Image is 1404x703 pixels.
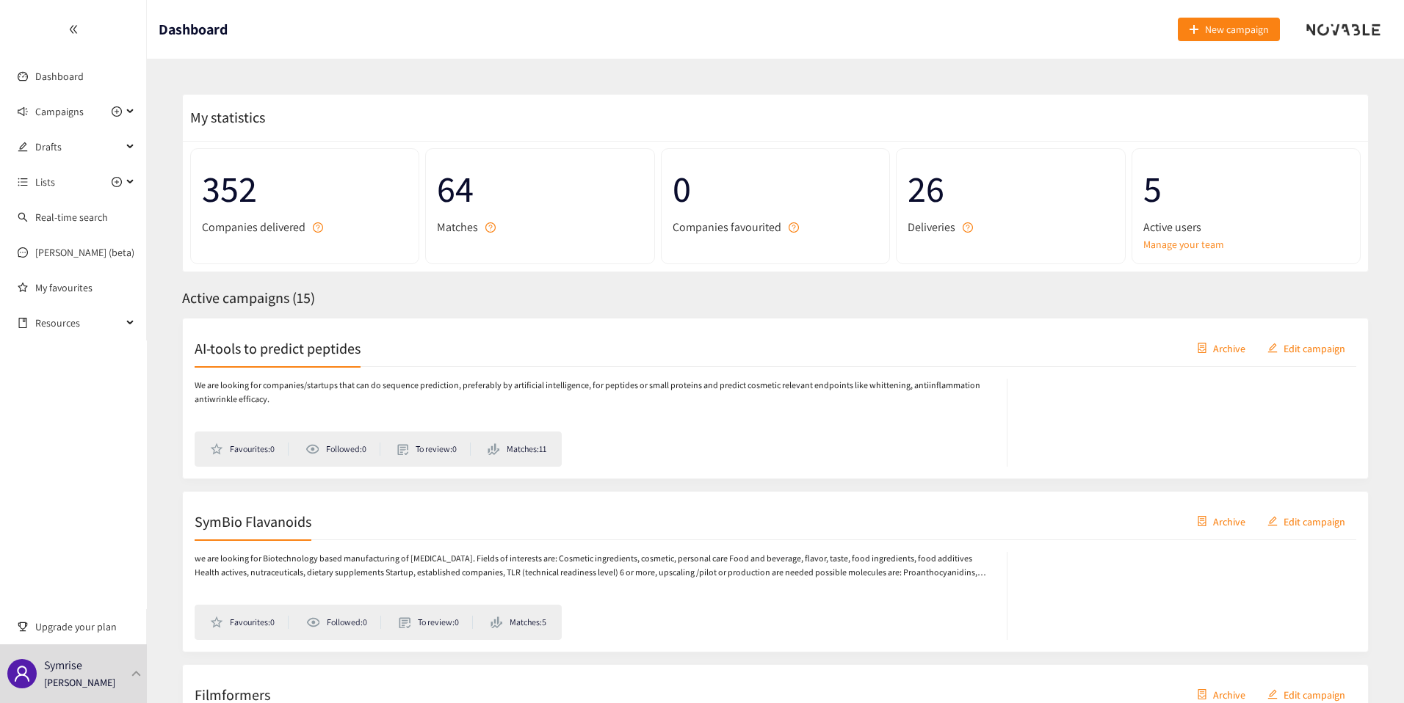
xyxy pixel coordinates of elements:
p: We are looking for companies/startups that can do sequence prediction, preferably by artificial i... [195,379,992,407]
a: My favourites [35,273,135,302]
span: 5 [1143,160,1349,218]
span: New campaign [1205,21,1269,37]
span: question-circle [485,222,496,233]
span: container [1197,343,1207,354]
span: question-circle [963,222,973,233]
span: edit [1267,516,1278,528]
button: containerArchive [1186,336,1256,360]
span: Lists [35,167,55,197]
span: My statistics [183,108,265,127]
li: To review: 0 [397,442,471,456]
span: plus-circle [112,177,122,187]
li: Matches: 5 [491,616,546,629]
span: 26 [908,160,1113,218]
button: containerArchive [1186,509,1256,533]
a: Manage your team [1143,236,1349,252]
li: Favourites: 0 [210,616,289,629]
p: we are looking for Biotechnology based manufacturing of [MEDICAL_DATA]. Fields of interests are: ... [195,552,992,580]
span: Deliveries [908,218,955,236]
li: Followed: 0 [306,616,381,629]
span: question-circle [313,222,323,233]
span: 352 [202,160,408,218]
span: user [13,665,31,682]
span: plus [1189,24,1199,36]
button: plusNew campaign [1178,18,1280,41]
span: 64 [437,160,643,218]
span: Matches [437,218,478,236]
li: Followed: 0 [305,442,380,456]
li: Favourites: 0 [210,442,289,456]
span: Edit campaign [1284,513,1345,529]
span: Active users [1143,218,1201,236]
h2: AI-tools to predict peptides [195,338,361,358]
p: [PERSON_NAME] [44,674,115,691]
a: Dashboard [35,70,84,83]
span: edit [1267,343,1278,354]
a: [PERSON_NAME] (beta) [35,246,134,259]
button: editEdit campaign [1256,336,1356,360]
a: AI-tools to predict peptidescontainerArchiveeditEdit campaignWe are looking for companies/startup... [182,318,1369,479]
span: sound [18,106,28,117]
span: Companies favourited [673,218,781,236]
span: Companies delivered [202,218,305,236]
div: Widget de chat [1158,544,1404,703]
span: 0 [673,160,878,218]
span: edit [18,142,28,152]
h2: SymBio Flavanoids [195,511,311,531]
span: Active campaigns ( 15 ) [182,288,315,307]
span: book [18,318,28,328]
span: trophy [18,622,28,632]
p: Symrise [44,656,82,674]
span: Drafts [35,132,122,161]
span: Resources [35,308,122,338]
span: plus-circle [112,106,122,117]
span: Edit campaign [1284,340,1345,356]
button: editEdit campaign [1256,509,1356,533]
span: question-circle [789,222,799,233]
a: SymBio FlavanoidscontainerArchiveeditEdit campaignwe are looking for Biotechnology based manufact... [182,491,1369,652]
a: Real-time search [35,211,108,224]
span: Upgrade your plan [35,612,135,641]
span: double-left [68,24,79,34]
span: Archive [1213,340,1245,356]
span: unordered-list [18,177,28,187]
li: To review: 0 [399,616,473,629]
iframe: Chat Widget [1158,544,1404,703]
span: Campaigns [35,97,84,126]
span: container [1197,516,1207,528]
li: Matches: 11 [488,442,546,456]
span: Archive [1213,513,1245,529]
